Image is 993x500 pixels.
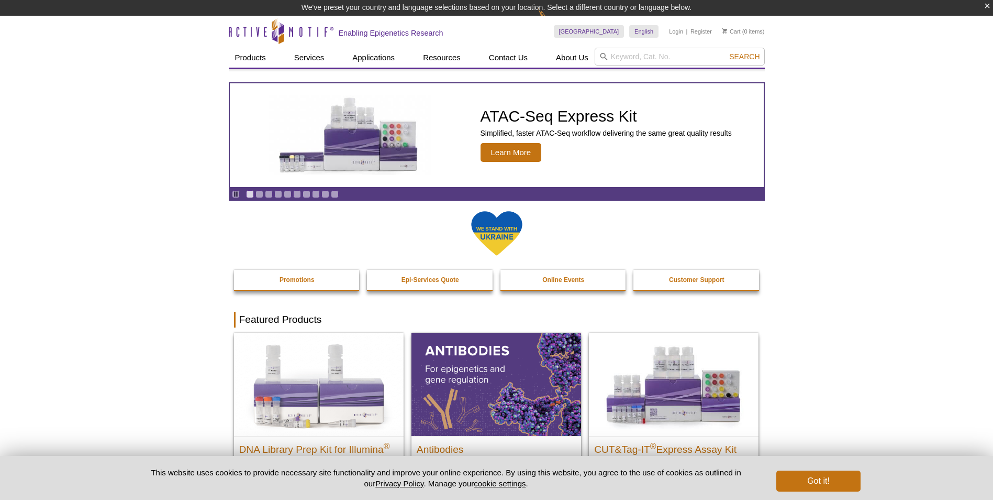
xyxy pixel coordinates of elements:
a: Go to slide 5 [284,190,292,198]
a: Go to slide 3 [265,190,273,198]
h2: DNA Library Prep Kit for Illumina [239,439,398,455]
span: Learn More [481,143,542,162]
strong: Customer Support [669,276,724,284]
li: | [686,25,688,38]
a: ATAC-Seq Express Kit ATAC-Seq Express Kit Simplified, faster ATAC-Seq workflow delivering the sam... [230,83,764,187]
input: Keyword, Cat. No. [595,48,765,66]
a: Register [690,28,712,35]
article: ATAC-Seq Express Kit [230,83,764,187]
a: Online Events [500,270,627,290]
a: English [629,25,659,38]
a: [GEOGRAPHIC_DATA] [554,25,624,38]
button: Search [726,52,763,61]
a: Login [669,28,683,35]
img: All Antibodies [411,333,581,436]
h2: Antibodies [417,439,576,455]
h2: ATAC-Seq Express Kit [481,108,732,124]
strong: Online Events [542,276,584,284]
a: Cart [722,28,741,35]
img: ATAC-Seq Express Kit [263,95,436,175]
img: CUT&Tag-IT® Express Assay Kit [589,333,758,436]
a: Go to slide 8 [312,190,320,198]
span: Search [729,52,760,61]
sup: ® [384,441,390,450]
a: Toggle autoplay [232,190,240,198]
a: Go to slide 2 [255,190,263,198]
a: Go to slide 6 [293,190,301,198]
a: Go to slide 4 [274,190,282,198]
img: Change Here [538,8,566,32]
a: CUT&Tag-IT® Express Assay Kit CUT&Tag-IT®Express Assay Kit Less variable and higher-throughput ge... [589,333,758,492]
img: We Stand With Ukraine [471,210,523,257]
a: About Us [550,48,595,68]
button: Got it! [776,471,860,492]
a: Products [229,48,272,68]
button: cookie settings [474,479,526,488]
a: All Antibodies Antibodies Application-tested antibodies for ChIP, CUT&Tag, and CUT&RUN. [411,333,581,492]
img: DNA Library Prep Kit for Illumina [234,333,404,436]
h2: Featured Products [234,312,760,328]
a: Contact Us [483,48,534,68]
strong: Epi-Services Quote [401,276,459,284]
li: (0 items) [722,25,765,38]
h2: CUT&Tag-IT Express Assay Kit [594,439,753,455]
a: Services [288,48,331,68]
a: Go to slide 7 [303,190,310,198]
a: Applications [346,48,401,68]
a: Go to slide 10 [331,190,339,198]
h2: Enabling Epigenetics Research [339,28,443,38]
a: Go to slide 1 [246,190,254,198]
a: Go to slide 9 [321,190,329,198]
p: Simplified, faster ATAC-Seq workflow delivering the same great quality results [481,128,732,138]
p: This website uses cookies to provide necessary site functionality and improve your online experie... [133,467,760,489]
a: Privacy Policy [375,479,423,488]
a: Resources [417,48,467,68]
img: Your Cart [722,28,727,34]
a: Epi-Services Quote [367,270,494,290]
strong: Promotions [280,276,315,284]
a: Promotions [234,270,361,290]
a: Customer Support [633,270,760,290]
sup: ® [650,441,656,450]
